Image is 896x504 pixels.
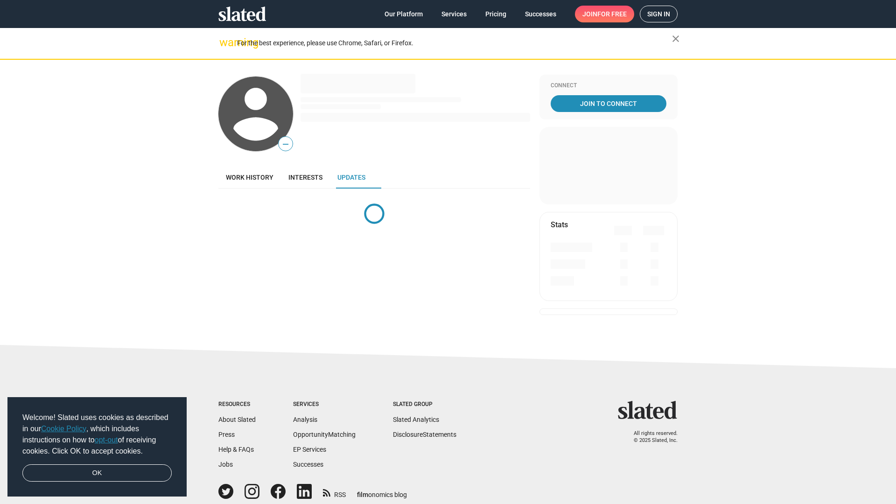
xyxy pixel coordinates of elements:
span: for free [597,6,627,22]
a: Help & FAQs [218,446,254,453]
a: Analysis [293,416,317,423]
div: Connect [551,82,666,90]
a: dismiss cookie message [22,464,172,482]
a: Cookie Policy [41,425,86,433]
span: Work history [226,174,273,181]
a: Interests [281,166,330,189]
span: Interests [288,174,322,181]
a: Services [434,6,474,22]
a: Work history [218,166,281,189]
mat-icon: warning [219,37,231,48]
a: Sign in [640,6,678,22]
a: Successes [518,6,564,22]
a: Our Platform [377,6,430,22]
a: Pricing [478,6,514,22]
span: Sign in [647,6,670,22]
span: Welcome! Slated uses cookies as described in our , which includes instructions on how to of recei... [22,412,172,457]
span: Updates [337,174,365,181]
a: filmonomics blog [357,483,407,499]
span: Our Platform [385,6,423,22]
a: OpportunityMatching [293,431,356,438]
a: Slated Analytics [393,416,439,423]
a: Updates [330,166,373,189]
div: cookieconsent [7,397,187,497]
a: opt-out [95,436,118,444]
a: Successes [293,461,323,468]
span: Successes [525,6,556,22]
span: film [357,491,368,498]
div: Slated Group [393,401,456,408]
span: — [279,138,293,150]
a: Joinfor free [575,6,634,22]
a: About Slated [218,416,256,423]
span: Join To Connect [553,95,665,112]
span: Pricing [485,6,506,22]
a: RSS [323,485,346,499]
mat-icon: close [670,33,681,44]
a: Press [218,431,235,438]
a: Join To Connect [551,95,666,112]
div: For the best experience, please use Chrome, Safari, or Firefox. [237,37,672,49]
span: Join [582,6,627,22]
div: Resources [218,401,256,408]
p: All rights reserved. © 2025 Slated, Inc. [624,430,678,444]
a: Jobs [218,461,233,468]
a: EP Services [293,446,326,453]
div: Services [293,401,356,408]
mat-card-title: Stats [551,220,568,230]
span: Services [441,6,467,22]
a: DisclosureStatements [393,431,456,438]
